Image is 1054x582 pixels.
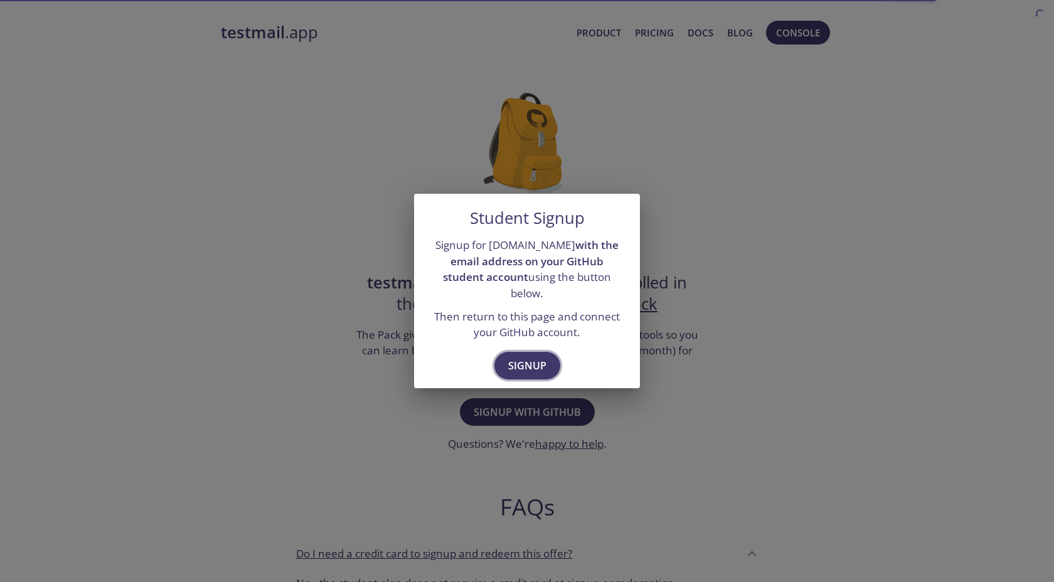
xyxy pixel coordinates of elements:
button: Signup [494,352,560,379]
h5: Student Signup [470,209,585,228]
span: Signup [508,357,546,374]
strong: with the email address on your GitHub student account [443,238,619,284]
p: Signup for [DOMAIN_NAME] using the button below. [429,237,625,302]
p: Then return to this page and connect your GitHub account. [429,309,625,341]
